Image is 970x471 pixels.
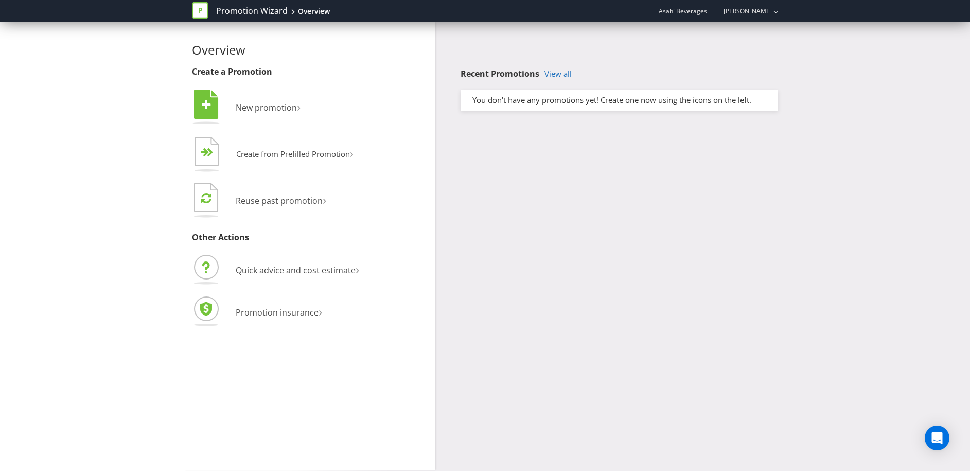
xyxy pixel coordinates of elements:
[236,195,323,206] span: Reuse past promotion
[236,149,350,159] span: Create from Prefilled Promotion
[236,307,319,318] span: Promotion insurance
[192,307,322,318] a: Promotion insurance›
[236,265,356,276] span: Quick advice and cost estimate
[461,68,539,79] span: Recent Promotions
[201,192,211,204] tspan: 
[216,5,288,17] a: Promotion Wizard
[297,98,301,115] span: ›
[544,69,572,78] a: View all
[323,191,326,208] span: ›
[192,67,428,77] h3: Create a Promotion
[298,6,330,16] div: Overview
[350,145,354,161] span: ›
[202,99,211,111] tspan: 
[236,102,297,113] span: New promotion
[192,265,359,276] a: Quick advice and cost estimate›
[319,303,322,320] span: ›
[356,260,359,277] span: ›
[192,134,354,176] button: Create from Prefilled Promotion›
[465,95,774,106] div: You don't have any promotions yet! Create one now using the icons on the left.
[713,7,772,15] a: [PERSON_NAME]
[207,148,214,158] tspan: 
[192,233,428,242] h3: Other Actions
[925,426,949,450] div: Open Intercom Messenger
[659,7,707,15] span: Asahi Beverages
[192,43,428,57] h2: Overview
